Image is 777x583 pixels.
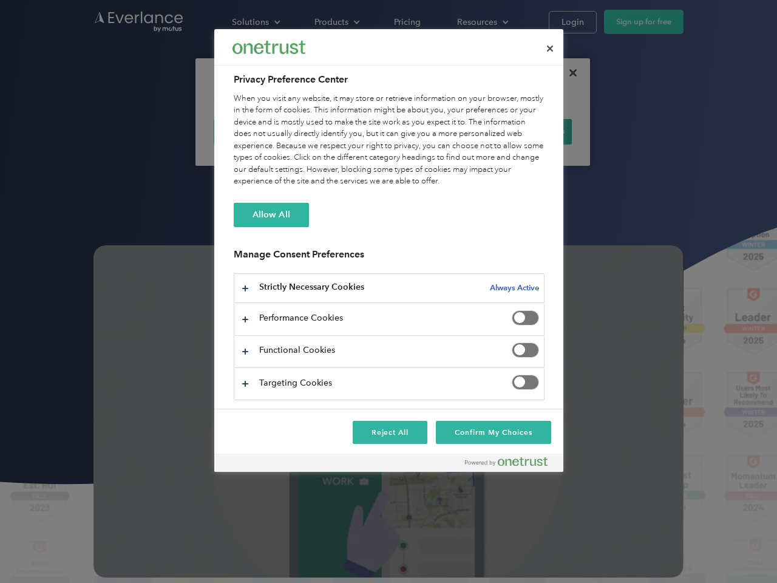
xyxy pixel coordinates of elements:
[234,93,545,188] div: When you visit any website, it may store or retrieve information on your browser, mostly in the f...
[89,72,151,98] input: Submit
[465,457,548,466] img: Powered by OneTrust Opens in a new Tab
[214,29,563,472] div: Preference center
[234,203,309,227] button: Allow All
[537,35,563,62] button: Close
[232,41,305,53] img: Everlance
[234,248,545,267] h3: Manage Consent Preferences
[234,72,545,87] h2: Privacy Preference Center
[465,457,557,472] a: Powered by OneTrust Opens in a new Tab
[214,29,563,472] div: Privacy Preference Center
[353,421,428,444] button: Reject All
[232,35,305,60] div: Everlance
[436,421,551,444] button: Confirm My Choices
